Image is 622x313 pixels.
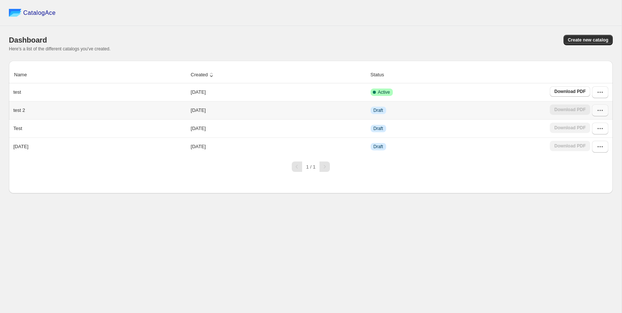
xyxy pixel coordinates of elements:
[188,83,368,101] td: [DATE]
[9,9,21,17] img: catalog ace
[378,89,390,95] span: Active
[13,89,21,96] p: test
[554,89,586,94] span: Download PDF
[564,35,613,45] button: Create new catalog
[188,101,368,119] td: [DATE]
[13,143,29,150] p: [DATE]
[13,107,25,114] p: test 2
[369,68,393,82] button: Status
[550,86,590,97] a: Download PDF
[374,144,383,150] span: Draft
[23,9,56,17] span: CatalogAce
[9,46,111,51] span: Here's a list of the different catalogs you've created.
[13,125,22,132] p: Test
[188,119,368,137] td: [DATE]
[306,164,315,170] span: 1 / 1
[13,68,36,82] button: Name
[568,37,608,43] span: Create new catalog
[374,126,383,131] span: Draft
[188,137,368,156] td: [DATE]
[9,36,47,44] span: Dashboard
[190,68,216,82] button: Created
[374,107,383,113] span: Draft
